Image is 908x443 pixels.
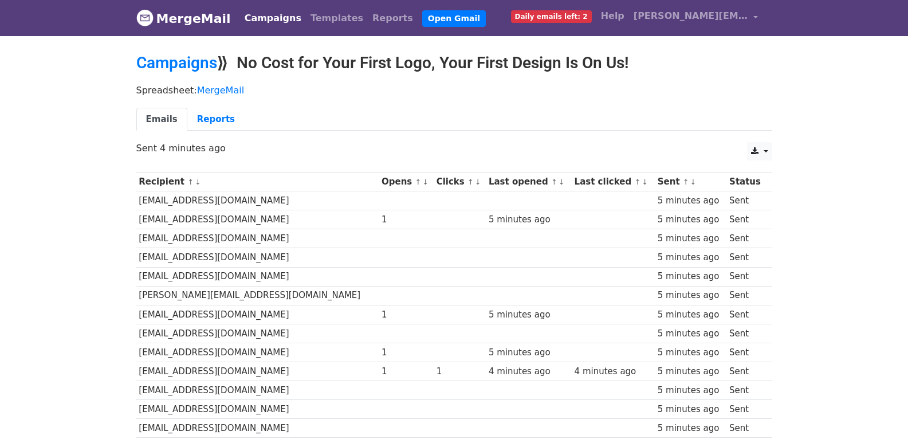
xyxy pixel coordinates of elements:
[475,178,481,186] a: ↓
[655,173,726,191] th: Sent
[382,213,431,226] div: 1
[136,248,379,267] td: [EMAIL_ADDRESS][DOMAIN_NAME]
[136,142,772,154] p: Sent 4 minutes ago
[658,289,724,302] div: 5 minutes ago
[195,178,201,186] a: ↓
[726,229,766,248] td: Sent
[726,400,766,419] td: Sent
[240,7,306,30] a: Campaigns
[136,108,187,131] a: Emails
[575,365,652,378] div: 4 minutes ago
[726,191,766,210] td: Sent
[726,305,766,324] td: Sent
[136,53,217,72] a: Campaigns
[368,7,418,30] a: Reports
[434,173,486,191] th: Clicks
[690,178,697,186] a: ↓
[658,251,724,264] div: 5 minutes ago
[136,286,379,305] td: [PERSON_NAME][EMAIL_ADDRESS][DOMAIN_NAME]
[136,324,379,343] td: [EMAIL_ADDRESS][DOMAIN_NAME]
[136,6,231,30] a: MergeMail
[658,346,724,359] div: 5 minutes ago
[415,178,422,186] a: ↑
[422,10,486,27] a: Open Gmail
[136,53,772,73] h2: ⟫ No Cost for Your First Logo, Your First Design Is On Us!
[489,213,569,226] div: 5 minutes ago
[658,365,724,378] div: 5 minutes ago
[187,108,245,131] a: Reports
[506,5,596,28] a: Daily emails left: 2
[551,178,557,186] a: ↑
[437,365,484,378] div: 1
[726,362,766,381] td: Sent
[467,178,474,186] a: ↑
[642,178,648,186] a: ↓
[629,5,763,32] a: [PERSON_NAME][EMAIL_ADDRESS][DOMAIN_NAME]
[136,229,379,248] td: [EMAIL_ADDRESS][DOMAIN_NAME]
[382,308,431,322] div: 1
[726,324,766,343] td: Sent
[136,305,379,324] td: [EMAIL_ADDRESS][DOMAIN_NAME]
[851,388,908,443] iframe: Chat Widget
[658,194,724,207] div: 5 minutes ago
[136,84,772,96] p: Spreadsheet:
[136,362,379,381] td: [EMAIL_ADDRESS][DOMAIN_NAME]
[726,173,766,191] th: Status
[658,327,724,340] div: 5 minutes ago
[511,10,592,23] span: Daily emails left: 2
[489,346,569,359] div: 5 minutes ago
[726,419,766,438] td: Sent
[187,178,194,186] a: ↑
[136,419,379,438] td: [EMAIL_ADDRESS][DOMAIN_NAME]
[489,365,569,378] div: 4 minutes ago
[658,270,724,283] div: 5 minutes ago
[382,346,431,359] div: 1
[726,343,766,362] td: Sent
[658,384,724,397] div: 5 minutes ago
[136,343,379,362] td: [EMAIL_ADDRESS][DOMAIN_NAME]
[726,286,766,305] td: Sent
[136,381,379,400] td: [EMAIL_ADDRESS][DOMAIN_NAME]
[422,178,429,186] a: ↓
[683,178,689,186] a: ↑
[596,5,629,28] a: Help
[136,210,379,229] td: [EMAIL_ADDRESS][DOMAIN_NAME]
[382,365,431,378] div: 1
[306,7,368,30] a: Templates
[726,381,766,400] td: Sent
[559,178,565,186] a: ↓
[726,267,766,286] td: Sent
[136,173,379,191] th: Recipient
[634,9,748,23] span: [PERSON_NAME][EMAIL_ADDRESS][DOMAIN_NAME]
[379,173,434,191] th: Opens
[726,210,766,229] td: Sent
[136,267,379,286] td: [EMAIL_ADDRESS][DOMAIN_NAME]
[136,191,379,210] td: [EMAIL_ADDRESS][DOMAIN_NAME]
[136,400,379,419] td: [EMAIL_ADDRESS][DOMAIN_NAME]
[634,178,640,186] a: ↑
[658,403,724,416] div: 5 minutes ago
[197,85,244,96] a: MergeMail
[658,213,724,226] div: 5 minutes ago
[726,248,766,267] td: Sent
[658,308,724,322] div: 5 minutes ago
[489,308,569,322] div: 5 minutes ago
[658,422,724,435] div: 5 minutes ago
[658,232,724,245] div: 5 minutes ago
[486,173,572,191] th: Last opened
[136,9,154,26] img: MergeMail logo
[572,173,655,191] th: Last clicked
